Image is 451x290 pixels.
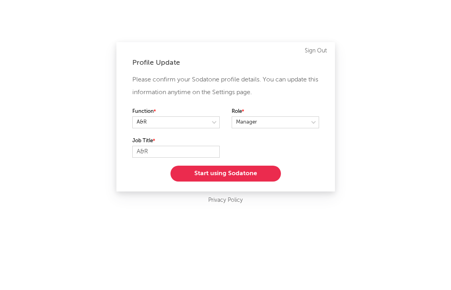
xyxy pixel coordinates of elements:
p: Please confirm your Sodatone profile details. You can update this information anytime on the Sett... [132,73,319,99]
label: Job Title [132,136,220,146]
label: Function [132,107,220,116]
a: Sign Out [305,46,327,56]
label: Role [232,107,319,116]
div: Profile Update [132,58,319,68]
button: Start using Sodatone [170,166,281,182]
a: Privacy Policy [208,195,243,205]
